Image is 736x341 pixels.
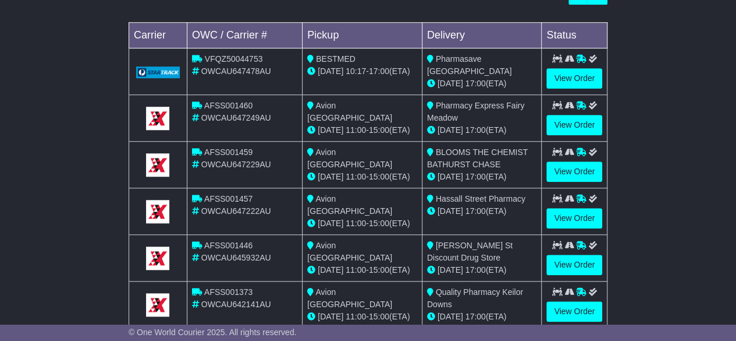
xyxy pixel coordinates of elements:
[465,312,486,321] span: 17:00
[546,68,602,89] a: View Order
[369,172,389,181] span: 15:00
[318,125,343,135] span: [DATE]
[201,300,271,309] span: OWCAU642141AU
[129,328,297,337] span: © One World Courier 2025. All rights reserved.
[438,312,463,321] span: [DATE]
[201,113,271,122] span: OWCAU647249AU
[438,125,463,135] span: [DATE]
[307,217,417,230] div: - (ETA)
[465,265,486,275] span: 17:00
[346,265,366,275] span: 11:00
[318,219,343,228] span: [DATE]
[201,66,271,76] span: OWCAU647478AU
[427,311,537,323] div: (ETA)
[546,115,602,135] a: View Order
[546,161,602,182] a: View Order
[307,65,417,78] div: - (ETA)
[369,66,389,76] span: 17:00
[204,194,253,203] span: AFSS001457
[369,265,389,275] span: 15:00
[427,54,512,76] span: Pharmasave [GEOGRAPHIC_DATA]
[465,172,486,181] span: 17:00
[427,241,513,262] span: [PERSON_NAME] St Discount Drug Store
[318,312,343,321] span: [DATE]
[146,247,169,270] img: GetCarrierServiceLogo
[201,206,271,216] span: OWCAU647222AU
[465,79,486,88] span: 17:00
[201,160,271,169] span: OWCAU647229AU
[427,287,523,309] span: Quality Pharmacy Keilor Downs
[369,312,389,321] span: 15:00
[346,312,366,321] span: 11:00
[204,287,253,297] span: AFSS001373
[427,101,524,122] span: Pharmacy Express Fairy Meadow
[316,54,355,64] span: BESTMED
[436,194,525,203] span: Hassall Street Pharmacy
[438,265,463,275] span: [DATE]
[346,219,366,228] span: 11:00
[318,265,343,275] span: [DATE]
[427,264,537,276] div: (ETA)
[427,147,528,169] span: BLOOMS THE CHEMIST BATHURST CHASE
[146,153,169,177] img: GetCarrierServiceLogo
[318,66,343,76] span: [DATE]
[303,23,422,48] td: Pickup
[136,66,180,78] img: GetCarrierServiceLogo
[542,23,607,48] td: Status
[422,23,542,48] td: Delivery
[438,206,463,216] span: [DATE]
[427,78,537,90] div: (ETA)
[438,79,463,88] span: [DATE]
[146,200,169,223] img: GetCarrierServiceLogo
[187,23,302,48] td: OWC / Carrier #
[346,125,366,135] span: 11:00
[201,253,271,262] span: OWCAU645932AU
[465,206,486,216] span: 17:00
[546,208,602,228] a: View Order
[307,264,417,276] div: - (ETA)
[204,147,253,157] span: AFSS001459
[307,124,417,136] div: - (ETA)
[369,219,389,228] span: 15:00
[427,171,537,183] div: (ETA)
[205,54,263,64] span: VFQZ50044753
[546,255,602,275] a: View Order
[427,124,537,136] div: (ETA)
[427,205,537,217] div: (ETA)
[318,172,343,181] span: [DATE]
[346,172,366,181] span: 11:00
[346,66,366,76] span: 10:17
[146,293,169,317] img: GetCarrierServiceLogo
[204,101,253,110] span: AFSS001460
[204,241,253,250] span: AFSS001446
[546,301,602,322] a: View Order
[369,125,389,135] span: 15:00
[438,172,463,181] span: [DATE]
[307,311,417,323] div: - (ETA)
[465,125,486,135] span: 17:00
[129,23,187,48] td: Carrier
[146,107,169,130] img: GetCarrierServiceLogo
[307,171,417,183] div: - (ETA)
